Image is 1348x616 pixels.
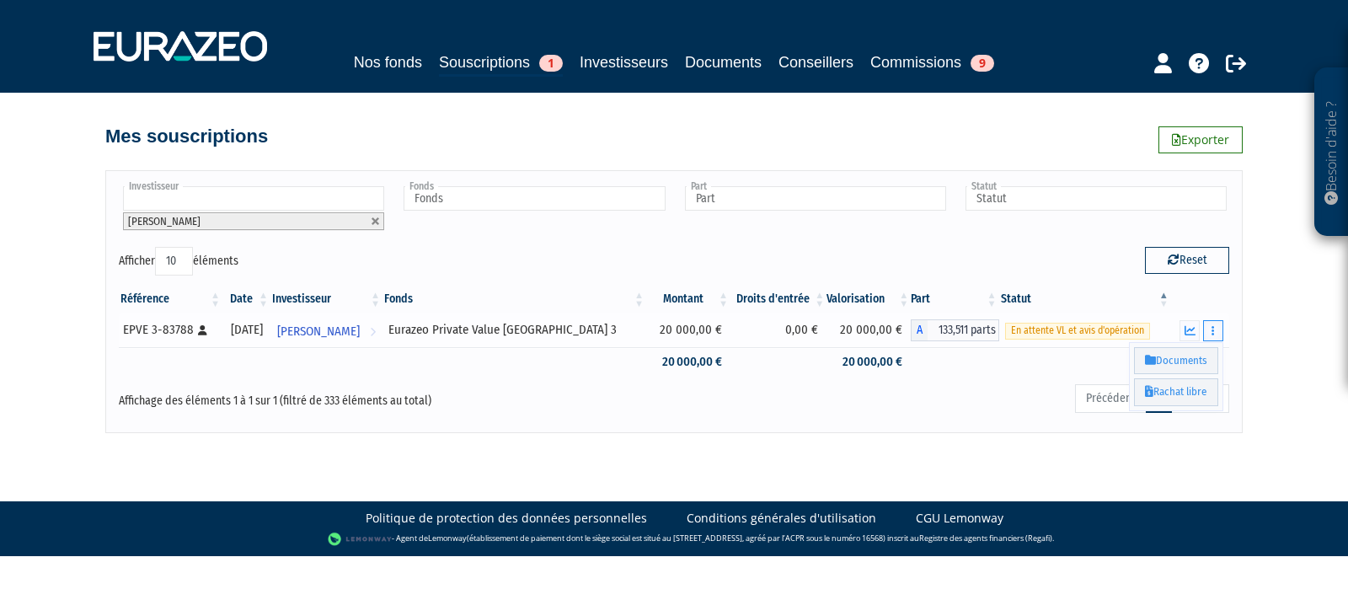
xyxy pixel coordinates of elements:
[270,285,382,313] th: Investisseur: activer pour trier la colonne par ordre croissant
[1134,347,1218,375] a: Documents
[826,313,911,347] td: 20 000,00 €
[270,313,382,347] a: [PERSON_NAME]
[328,531,393,548] img: logo-lemonway.png
[685,51,762,74] a: Documents
[646,285,730,313] th: Montant: activer pour trier la colonne par ordre croissant
[919,533,1052,544] a: Registre des agents financiers (Regafi)
[382,285,646,313] th: Fonds: activer pour trier la colonne par ordre croissant
[119,247,238,276] label: Afficher éléments
[119,383,567,410] div: Affichage des éléments 1 à 1 sur 1 (filtré de 333 éléments au total)
[826,347,911,377] td: 20 000,00 €
[778,51,853,74] a: Conseillers
[916,510,1003,527] a: CGU Lemonway
[646,313,730,347] td: 20 000,00 €
[128,215,201,228] span: [PERSON_NAME]
[354,51,422,74] a: Nos fonds
[123,321,217,339] div: EPVE 3-83788
[366,510,647,527] a: Politique de protection des données personnelles
[971,55,994,72] span: 9
[911,319,998,341] div: A - Eurazeo Private Value Europe 3
[105,126,268,147] h4: Mes souscriptions
[198,325,207,335] i: [Français] Personne physique
[277,316,360,347] span: [PERSON_NAME]
[388,321,640,339] div: Eurazeo Private Value [GEOGRAPHIC_DATA] 3
[1134,378,1218,406] a: Rachat libre
[1158,126,1243,153] a: Exporter
[870,51,994,74] a: Commissions9
[687,510,876,527] a: Conditions générales d'utilisation
[826,285,911,313] th: Valorisation: activer pour trier la colonne par ordre croissant
[580,51,668,74] a: Investisseurs
[155,247,193,276] select: Afficheréléments
[911,319,928,341] span: A
[539,55,563,72] span: 1
[911,285,998,313] th: Part: activer pour trier la colonne par ordre croissant
[1322,77,1341,228] p: Besoin d'aide ?
[646,347,730,377] td: 20 000,00 €
[999,285,1171,313] th: Statut : activer pour trier la colonne par ordre d&eacute;croissant
[119,285,222,313] th: Référence : activer pour trier la colonne par ordre croissant
[928,319,998,341] span: 133,511 parts
[228,321,265,339] div: [DATE]
[94,31,267,62] img: 1732889491-logotype_eurazeo_blanc_rvb.png
[1005,323,1150,339] span: En attente VL et avis d'opération
[370,316,376,347] i: Voir l'investisseur
[1145,247,1229,274] button: Reset
[428,533,467,544] a: Lemonway
[17,531,1331,548] div: - Agent de (établissement de paiement dont le siège social est situé au [STREET_ADDRESS], agréé p...
[730,285,826,313] th: Droits d'entrée: activer pour trier la colonne par ordre croissant
[222,285,270,313] th: Date: activer pour trier la colonne par ordre croissant
[730,313,826,347] td: 0,00 €
[439,51,563,77] a: Souscriptions1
